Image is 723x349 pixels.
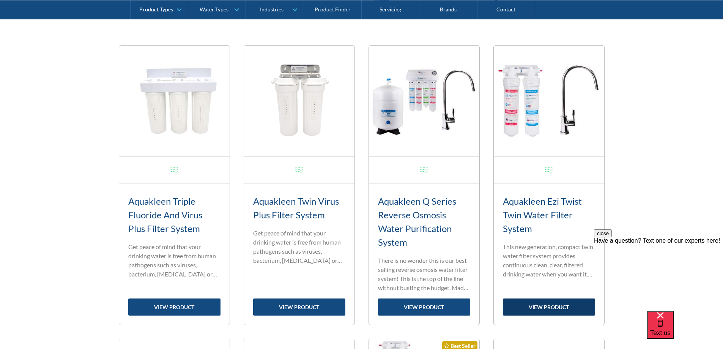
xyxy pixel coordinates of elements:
[503,298,595,316] a: view product
[128,242,221,279] p: Get peace of mind that your drinking water is free from human pathogens such as viruses, bacteriu...
[119,46,230,156] img: Aquakleen Triple Fluoride And Virus Plus Filter System
[200,6,228,13] div: Water Types
[503,194,595,235] h3: Aquakleen Ezi Twist Twin Water Filter System
[260,6,284,13] div: Industries
[139,6,173,13] div: Product Types
[378,256,470,292] p: There is no wonder this is our best selling reverse osmosis water filter system! This is the top ...
[378,298,470,316] a: view product
[647,311,723,349] iframe: podium webchat widget bubble
[594,229,723,321] iframe: podium webchat widget prompt
[494,46,604,156] img: Aquakleen Ezi Twist Twin Water Filter System
[369,46,479,156] img: Aquakleen Q Series Reverse Osmosis Water Purification System
[253,298,345,316] a: view product
[244,46,354,156] img: Aquakleen Twin Virus Plus Filter System
[253,194,345,222] h3: Aquakleen Twin Virus Plus Filter System
[503,242,595,279] p: This new generation, compact twin water filter system provides continuous clean, clear, filtered ...
[128,194,221,235] h3: Aquakleen Triple Fluoride And Virus Plus Filter System
[253,229,345,265] p: Get peace of mind that your drinking water is free from human pathogens such as viruses, bacteriu...
[378,194,470,249] h3: Aquakleen Q Series Reverse Osmosis Water Purification System
[128,298,221,316] a: view product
